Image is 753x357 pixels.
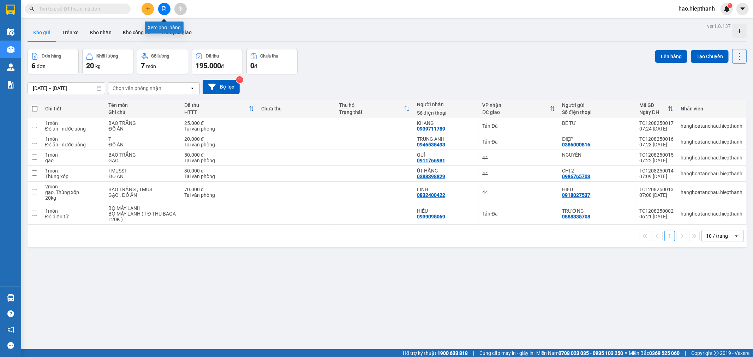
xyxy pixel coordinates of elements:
div: 30.000 đ [184,168,254,174]
div: Tản Đà [482,211,555,217]
div: 0946535493 [417,142,445,147]
div: 0888335708 [562,214,591,219]
div: BỘ MÁY LẠNH ( TĐ THU BAGA 120K ) [109,211,177,222]
div: Thu hộ [339,102,404,108]
div: Số điện thoại [562,109,632,115]
input: Tìm tên, số ĐT hoặc mã đơn [39,5,122,13]
div: hanghoatanchau.hiepthanh [681,189,742,195]
span: Miền Nam [536,349,623,357]
button: file-add [158,3,171,15]
div: 70.000 đ [184,187,254,192]
button: plus [142,3,154,15]
div: TC1208250013 [639,187,674,192]
button: Kho gửi [28,24,56,41]
button: Chưa thu0đ [246,49,298,74]
div: ĐIỆP [562,136,632,142]
div: ÚT HẰNG [417,168,476,174]
span: | [685,349,686,357]
div: TC1208250002 [639,208,674,214]
strong: 0369 525 060 [649,350,680,356]
th: Toggle SortBy [636,99,677,118]
div: 0832400422 [417,192,445,198]
button: Bộ lọc [203,80,240,94]
button: 1 [664,231,675,241]
div: NGUYÊN [562,152,632,158]
div: Ngày ĐH [639,109,668,115]
span: caret-down [740,6,746,12]
img: warehouse-icon [7,46,14,53]
span: 20 [86,61,94,70]
div: hanghoatanchau.hiepthanh [681,211,742,217]
div: 20 kg [45,195,102,201]
svg: open [734,233,739,239]
div: TRUNG ANH [417,136,476,142]
span: copyright [714,351,719,356]
strong: 0708 023 035 - 0935 103 250 [558,350,623,356]
div: 0939095069 [417,214,445,219]
div: ver 1.8.137 [707,22,731,30]
span: ⚪️ [625,352,627,355]
div: 1 món [45,208,102,214]
div: BÉ TƯ [562,120,632,126]
div: Số điện thoại [417,110,476,116]
div: Tạo kho hàng mới [733,24,747,38]
div: 25.000 đ [184,120,254,126]
div: GẠO [109,158,177,163]
img: logo-vxr [6,5,15,15]
div: Đã thu [206,54,219,59]
div: TC1208250016 [639,136,674,142]
div: Tại văn phòng [184,142,254,147]
div: Trạng thái [339,109,404,115]
span: 6 [31,61,35,70]
button: Kho nhận [84,24,117,41]
span: search [29,6,34,11]
input: Select a date range. [28,83,105,94]
div: Chọn văn phòng nhận [113,85,161,92]
div: 0986765703 [562,174,591,179]
button: Lên hàng [655,50,687,63]
div: Đồ ăn - nước uống [45,142,102,147]
span: 0 [250,61,254,70]
div: 07:08 [DATE] [639,192,674,198]
div: Người gửi [562,102,632,108]
div: 0386000816 [562,142,591,147]
div: 10 / trang [706,232,728,240]
div: gạo [45,158,102,163]
div: TRƯỜNG [562,208,632,214]
span: 7 [141,61,145,70]
span: đơn [37,63,46,69]
div: hanghoatanchau.hiepthanh [681,155,742,161]
div: TC1208250014 [639,168,674,174]
div: 06:21 [DATE] [639,214,674,219]
span: question-circle [7,310,14,317]
button: Khối lượng20kg [82,49,133,74]
div: Tên món [109,102,177,108]
div: ĐỒ ĂN [109,126,177,132]
span: Miền Bắc [629,349,680,357]
span: 195.000 [196,61,221,70]
sup: 2 [236,76,243,83]
div: CHỊ 2 [562,168,632,174]
span: đ [254,63,257,69]
div: BAO TRẮNG , TMUS [109,187,177,192]
div: 1 món [45,168,102,174]
div: TMUSST [109,168,177,174]
th: Toggle SortBy [336,99,413,118]
div: T [109,136,177,142]
div: 2 món [45,184,102,189]
div: Xem phơi hàng [145,22,184,34]
div: GẠO , ĐỒ ĂN [109,192,177,198]
button: aim [174,3,187,15]
div: 0388398829 [417,174,445,179]
div: BAO TRẮNG [109,120,177,126]
div: ĐC giao [482,109,549,115]
span: Hỗ trợ kỹ thuật: [403,349,468,357]
div: 44 [482,189,555,195]
img: warehouse-icon [7,63,14,71]
span: đ [221,63,224,69]
div: Chi tiết [45,106,102,111]
svg: open [190,85,195,91]
span: plus [145,6,150,11]
div: Đơn hàng [42,54,61,59]
div: Ghi chú [109,109,177,115]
